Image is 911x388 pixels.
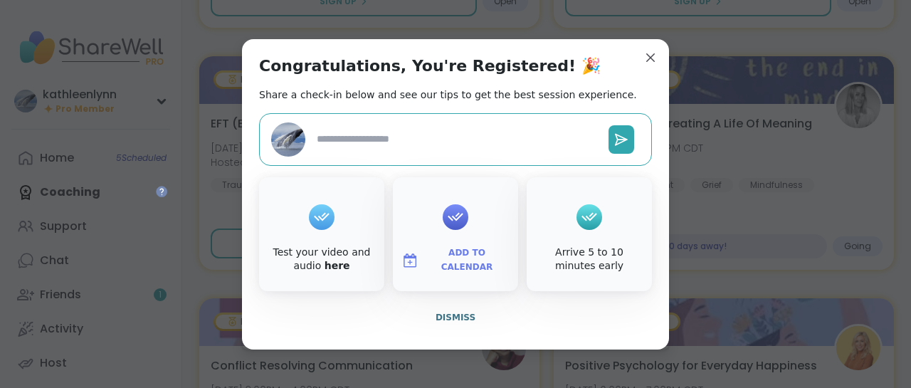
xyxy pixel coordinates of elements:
[259,56,601,76] h1: Congratulations, You're Registered! 🎉
[259,88,637,102] h2: Share a check-in below and see our tips to get the best session experience.
[401,252,418,269] img: ShareWell Logomark
[259,303,652,332] button: Dismiss
[156,186,167,197] iframe: Spotlight
[530,246,649,273] div: Arrive 5 to 10 minutes early
[396,246,515,276] button: Add to Calendar
[271,122,305,157] img: kathleenlynn
[436,313,475,323] span: Dismiss
[325,260,350,271] a: here
[262,246,381,273] div: Test your video and audio
[424,246,510,274] span: Add to Calendar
